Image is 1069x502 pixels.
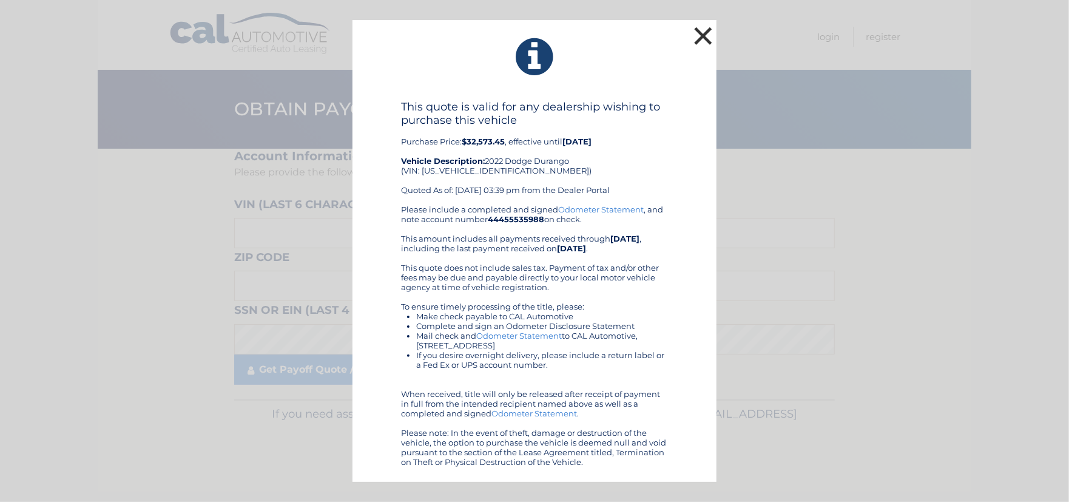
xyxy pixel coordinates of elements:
li: Mail check and to CAL Automotive, [STREET_ADDRESS] [416,331,668,350]
div: Purchase Price: , effective until 2022 Dodge Durango (VIN: [US_VEHICLE_IDENTIFICATION_NUMBER]) Qu... [401,100,668,205]
h4: This quote is valid for any dealership wishing to purchase this vehicle [401,100,668,127]
a: Odometer Statement [476,331,562,341]
b: 44455535988 [488,214,544,224]
b: $32,573.45 [462,137,505,146]
b: [DATE] [557,243,586,253]
li: Complete and sign an Odometer Disclosure Statement [416,321,668,331]
li: If you desire overnight delivery, please include a return label or a Fed Ex or UPS account number. [416,350,668,370]
b: [DATE] [562,137,592,146]
div: Please include a completed and signed , and note account number on check. This amount includes al... [401,205,668,467]
li: Make check payable to CAL Automotive [416,311,668,321]
a: Odometer Statement [558,205,644,214]
strong: Vehicle Description: [401,156,485,166]
button: × [691,24,715,48]
b: [DATE] [610,234,639,243]
a: Odometer Statement [491,409,577,418]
